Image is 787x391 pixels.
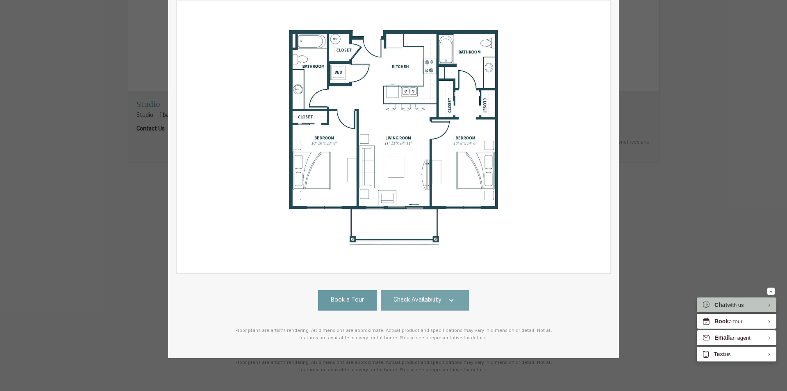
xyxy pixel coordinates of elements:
a: Check Availability [381,290,469,311]
span: Check Availability [393,296,441,305]
p: Floor plans are artist's rendering. All dimensions are approximate. Actual product and specificat... [230,327,557,342]
span: Book a Tour [331,296,364,305]
a: Book a Tour [318,290,377,311]
img: B1 - 2 bedroom floorplan layout with 2 bathrooms and 1100 square feet [177,1,610,274]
